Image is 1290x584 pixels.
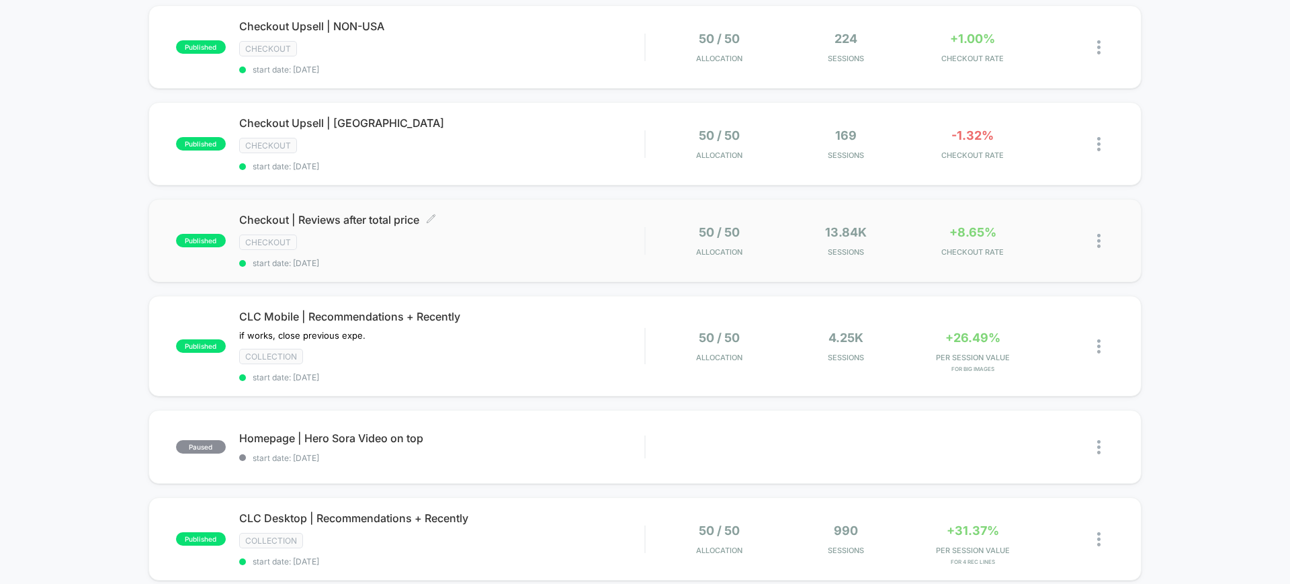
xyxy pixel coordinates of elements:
span: start date: [DATE] [239,372,644,382]
span: published [176,40,226,54]
img: close [1097,137,1101,151]
span: +26.49% [945,331,1000,345]
span: 169 [835,128,857,142]
span: Checkout Upsell | NON-USA [239,19,644,33]
span: start date: [DATE] [239,65,644,75]
span: 224 [834,32,857,46]
span: Allocation [696,353,742,362]
span: -1.32% [951,128,994,142]
span: Allocation [696,247,742,257]
span: published [176,532,226,546]
span: Allocation [696,54,742,63]
span: 990 [834,524,858,538]
span: start date: [DATE] [239,453,644,463]
span: 13.84k [825,225,867,239]
img: close [1097,440,1101,454]
span: Allocation [696,151,742,160]
span: for big images [912,366,1033,372]
img: close [1097,532,1101,546]
img: close [1097,40,1101,54]
span: Allocation [696,546,742,555]
span: paused [176,440,226,454]
span: CHECKOUT RATE [912,151,1033,160]
span: start date: [DATE] [239,258,644,268]
span: Checkout | Reviews after total price [239,213,644,226]
span: 50 / 50 [699,524,740,538]
img: close [1097,339,1101,353]
span: for 4 rec lines [912,558,1033,565]
span: start date: [DATE] [239,161,644,171]
span: 50 / 50 [699,32,740,46]
span: CHECKOUT RATE [912,54,1033,63]
span: published [176,234,226,247]
span: CHECKOUT RATE [912,247,1033,257]
span: Checkout [239,41,297,56]
span: +8.65% [949,225,996,239]
span: CLC Mobile | Recommendations + Recently [239,310,644,323]
span: 4.25k [828,331,863,345]
span: Sessions [786,54,906,63]
span: 50 / 50 [699,128,740,142]
span: collection [239,533,303,548]
span: Homepage | Hero Sora Video on top [239,431,644,445]
span: start date: [DATE] [239,556,644,567]
span: +31.37% [947,524,999,538]
span: if works, close previous expe. [239,330,365,341]
span: published [176,137,226,151]
span: 50 / 50 [699,331,740,345]
span: CLC Desktop | Recommendations + Recently [239,511,644,525]
span: 50 / 50 [699,225,740,239]
span: PER SESSION VALUE [912,546,1033,555]
span: Sessions [786,546,906,555]
span: Checkout [239,235,297,250]
span: PER SESSION VALUE [912,353,1033,362]
span: Sessions [786,151,906,160]
span: +1.00% [950,32,995,46]
span: Checkout [239,138,297,153]
span: Checkout Upsell | [GEOGRAPHIC_DATA] [239,116,644,130]
span: Sessions [786,353,906,362]
span: collection [239,349,303,364]
span: Sessions [786,247,906,257]
span: published [176,339,226,353]
img: close [1097,234,1101,248]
